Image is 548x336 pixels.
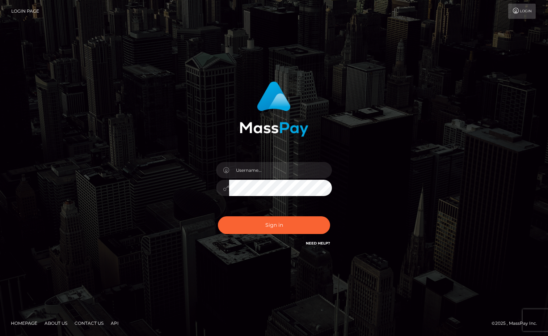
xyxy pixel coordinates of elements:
a: API [108,318,122,329]
a: About Us [42,318,70,329]
img: MassPay Login [240,81,308,137]
a: Need Help? [306,241,330,246]
a: Homepage [8,318,40,329]
input: Username... [229,162,332,178]
a: Contact Us [72,318,106,329]
button: Sign in [218,216,330,234]
a: Login Page [11,4,39,19]
a: Login [508,4,536,19]
div: © 2025 , MassPay Inc. [492,319,543,327]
